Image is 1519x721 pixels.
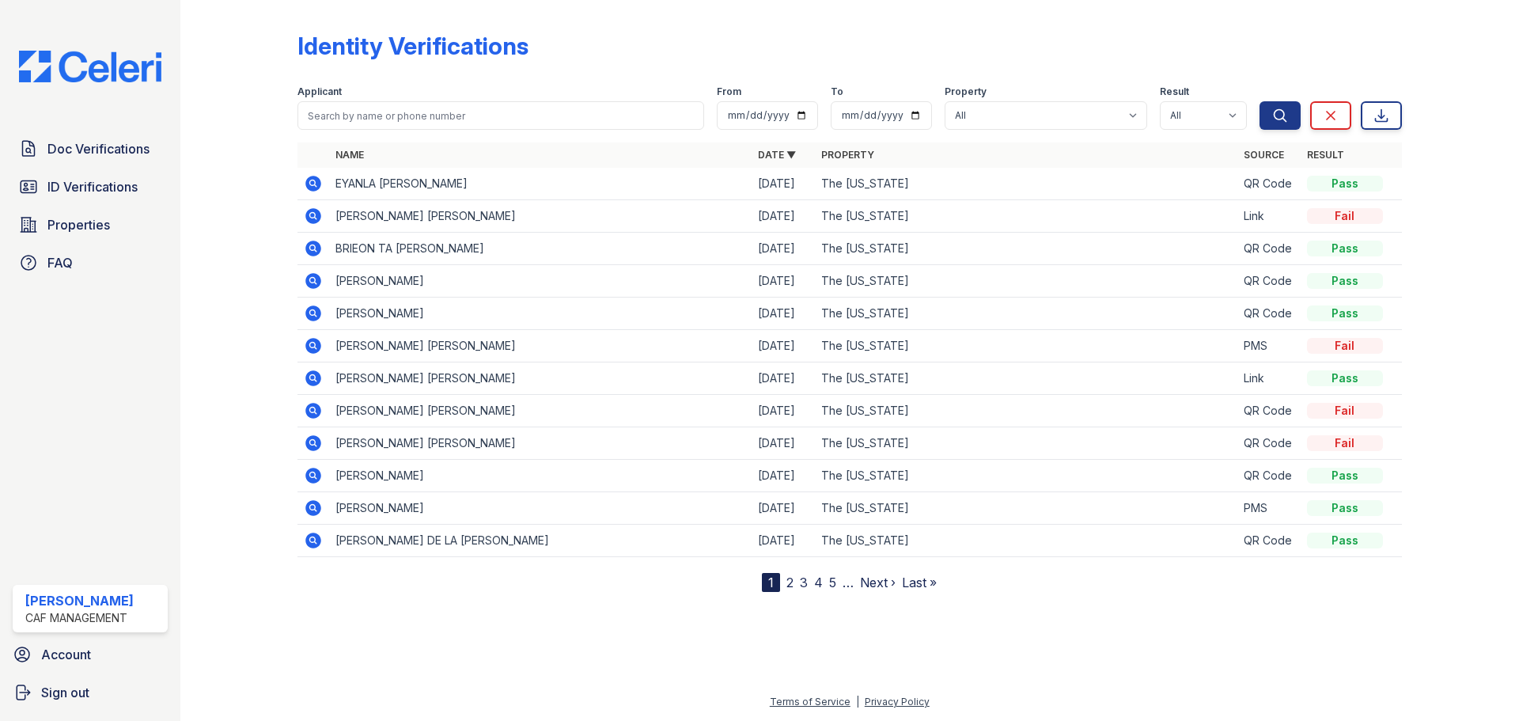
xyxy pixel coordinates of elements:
[1160,85,1189,98] label: Result
[752,168,815,200] td: [DATE]
[752,298,815,330] td: [DATE]
[1237,525,1301,557] td: QR Code
[1307,370,1383,386] div: Pass
[47,177,138,196] span: ID Verifications
[329,427,752,460] td: [PERSON_NAME] [PERSON_NAME]
[762,573,780,592] div: 1
[815,298,1237,330] td: The [US_STATE]
[329,298,752,330] td: [PERSON_NAME]
[47,215,110,234] span: Properties
[815,525,1237,557] td: The [US_STATE]
[815,395,1237,427] td: The [US_STATE]
[329,525,752,557] td: [PERSON_NAME] DE LA [PERSON_NAME]
[6,51,174,82] img: CE_Logo_Blue-a8612792a0a2168367f1c8372b55b34899dd931a85d93a1a3d3e32e68fde9ad4.png
[47,253,73,272] span: FAQ
[1307,403,1383,419] div: Fail
[815,362,1237,395] td: The [US_STATE]
[13,209,168,241] a: Properties
[752,200,815,233] td: [DATE]
[25,591,134,610] div: [PERSON_NAME]
[1237,460,1301,492] td: QR Code
[329,460,752,492] td: [PERSON_NAME]
[329,265,752,298] td: [PERSON_NAME]
[329,492,752,525] td: [PERSON_NAME]
[831,85,843,98] label: To
[752,525,815,557] td: [DATE]
[47,139,150,158] span: Doc Verifications
[752,460,815,492] td: [DATE]
[815,330,1237,362] td: The [US_STATE]
[814,575,823,590] a: 4
[717,85,741,98] label: From
[1307,273,1383,289] div: Pass
[297,85,342,98] label: Applicant
[815,233,1237,265] td: The [US_STATE]
[815,265,1237,298] td: The [US_STATE]
[41,683,89,702] span: Sign out
[6,639,174,670] a: Account
[329,200,752,233] td: [PERSON_NAME] [PERSON_NAME]
[752,330,815,362] td: [DATE]
[1237,395,1301,427] td: QR Code
[329,395,752,427] td: [PERSON_NAME] [PERSON_NAME]
[800,575,808,590] a: 3
[1237,265,1301,298] td: QR Code
[1237,492,1301,525] td: PMS
[752,362,815,395] td: [DATE]
[1307,435,1383,451] div: Fail
[329,362,752,395] td: [PERSON_NAME] [PERSON_NAME]
[329,168,752,200] td: EYANLA [PERSON_NAME]
[1307,208,1383,224] div: Fail
[329,233,752,265] td: BRIEON TA [PERSON_NAME]
[1307,500,1383,516] div: Pass
[41,645,91,664] span: Account
[815,492,1237,525] td: The [US_STATE]
[329,330,752,362] td: [PERSON_NAME] [PERSON_NAME]
[1307,305,1383,321] div: Pass
[752,265,815,298] td: [DATE]
[815,200,1237,233] td: The [US_STATE]
[1244,149,1284,161] a: Source
[1307,176,1383,192] div: Pass
[25,610,134,626] div: CAF Management
[829,575,836,590] a: 5
[13,133,168,165] a: Doc Verifications
[1237,330,1301,362] td: PMS
[945,85,987,98] label: Property
[1237,427,1301,460] td: QR Code
[752,492,815,525] td: [DATE]
[856,696,859,708] div: |
[1307,241,1383,256] div: Pass
[752,427,815,460] td: [DATE]
[13,247,168,279] a: FAQ
[335,149,364,161] a: Name
[1237,362,1301,395] td: Link
[1237,200,1301,233] td: Link
[821,149,874,161] a: Property
[1237,168,1301,200] td: QR Code
[6,677,174,708] a: Sign out
[902,575,937,590] a: Last »
[1307,533,1383,548] div: Pass
[1237,298,1301,330] td: QR Code
[786,575,794,590] a: 2
[1307,149,1344,161] a: Result
[1307,468,1383,484] div: Pass
[297,32,528,60] div: Identity Verifications
[815,460,1237,492] td: The [US_STATE]
[13,171,168,203] a: ID Verifications
[758,149,796,161] a: Date ▼
[815,168,1237,200] td: The [US_STATE]
[1237,233,1301,265] td: QR Code
[752,233,815,265] td: [DATE]
[815,427,1237,460] td: The [US_STATE]
[865,696,930,708] a: Privacy Policy
[860,575,896,590] a: Next ›
[843,573,854,592] span: …
[770,696,850,708] a: Terms of Service
[297,101,704,130] input: Search by name or phone number
[1307,338,1383,354] div: Fail
[752,395,815,427] td: [DATE]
